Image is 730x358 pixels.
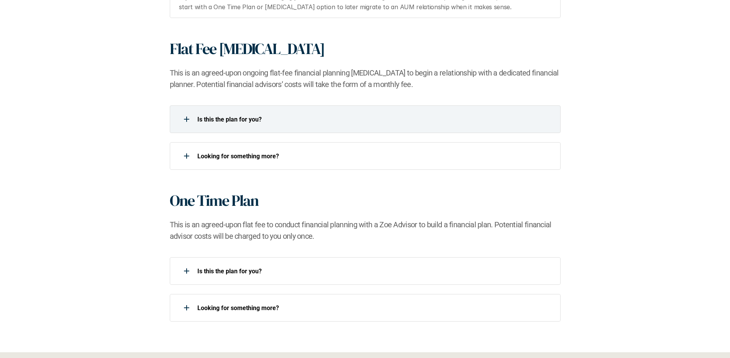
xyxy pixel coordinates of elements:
p: Is this the plan for you?​ [197,268,551,275]
h2: This is an agreed-upon flat fee to conduct financial planning with a Zoe Advisor to build a finan... [170,219,561,242]
h1: One Time Plan [170,191,258,210]
h2: This is an agreed-upon ongoing flat-fee financial planning [MEDICAL_DATA] to begin a relationship... [170,67,561,90]
p: Looking for something more?​ [197,153,551,160]
p: Looking for something more?​ [197,304,551,312]
h1: Flat Fee [MEDICAL_DATA] [170,39,325,58]
p: Is this the plan for you?​ [197,116,551,123]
